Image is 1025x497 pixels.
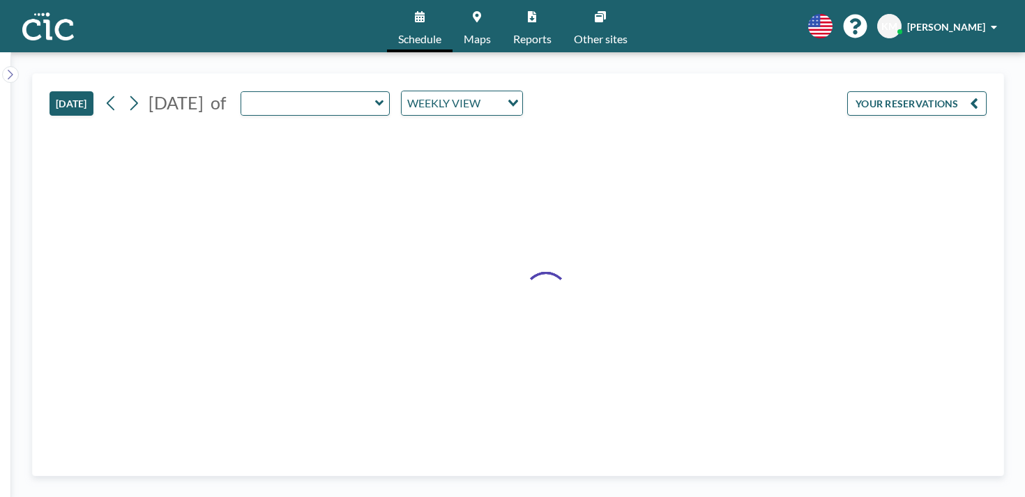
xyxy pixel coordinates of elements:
[398,33,441,45] span: Schedule
[485,94,499,112] input: Search for option
[402,91,522,115] div: Search for option
[464,33,491,45] span: Maps
[211,92,226,114] span: of
[513,33,552,45] span: Reports
[881,20,897,33] span: KM
[149,92,204,113] span: [DATE]
[847,91,987,116] button: YOUR RESERVATIONS
[907,21,985,33] span: [PERSON_NAME]
[404,94,483,112] span: WEEKLY VIEW
[574,33,628,45] span: Other sites
[50,91,93,116] button: [DATE]
[22,13,74,40] img: organization-logo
